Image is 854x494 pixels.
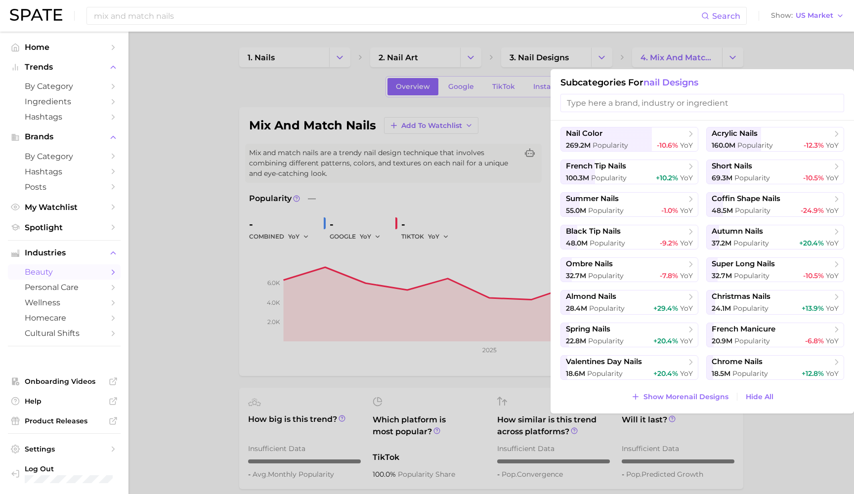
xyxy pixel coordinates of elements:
span: -9.2% [660,239,678,247]
span: US Market [796,13,833,18]
span: Help [25,397,104,406]
span: Spotlight [25,223,104,232]
img: SPATE [10,9,62,21]
a: beauty [8,264,121,280]
a: homecare [8,310,121,326]
span: 32.7m [712,271,732,280]
span: Popularity [734,336,770,345]
a: Hashtags [8,109,121,124]
span: +20.4% [653,336,678,345]
span: Popularity [587,369,623,378]
span: summer nails [566,194,619,204]
span: -6.8% [805,336,824,345]
button: black tip nails48.0m Popularity-9.2% YoY [560,225,698,249]
span: YoY [826,271,839,280]
span: super long nails [712,259,775,269]
span: -10.5% [803,271,824,280]
span: YoY [680,336,693,345]
span: 20.9m [712,336,732,345]
input: Search here for a brand, industry, or ingredient [93,7,701,24]
a: by Category [8,79,121,94]
span: -10.5% [803,173,824,182]
input: Type here a brand, industry or ingredient [560,94,844,112]
span: Search [712,11,740,21]
span: autumn nails [712,227,763,236]
span: 22.8m [566,336,586,345]
span: YoY [680,304,693,313]
span: nail color [566,129,602,138]
span: 24.1m [712,304,731,313]
span: spring nails [566,325,610,334]
span: Popularity [588,206,624,215]
span: +13.9% [802,304,824,313]
button: french tip nails100.3m Popularity+10.2% YoY [560,160,698,184]
span: Hashtags [25,112,104,122]
span: coffin shape nails [712,194,780,204]
span: Brands [25,132,104,141]
span: christmas nails [712,292,770,301]
button: almond nails28.4m Popularity+29.4% YoY [560,290,698,315]
button: french manicure20.9m Popularity-6.8% YoY [706,323,844,347]
h1: Subcategories for [560,77,844,88]
span: -7.8% [660,271,678,280]
span: YoY [680,369,693,378]
span: short nails [712,162,752,171]
span: homecare [25,313,104,323]
span: nail designs [643,77,698,88]
a: Spotlight [8,220,121,235]
a: Home [8,40,121,55]
span: YoY [826,173,839,182]
a: personal care [8,280,121,295]
span: 269.2m [566,141,591,150]
span: Onboarding Videos [25,377,104,386]
span: Ingredients [25,97,104,106]
span: Popularity [588,336,624,345]
span: Home [25,42,104,52]
span: 37.2m [712,239,731,247]
span: french tip nails [566,162,626,171]
a: Ingredients [8,94,121,109]
span: 48.5m [712,206,733,215]
span: YoY [826,304,839,313]
span: Posts [25,182,104,192]
a: Hashtags [8,164,121,179]
span: 18.5m [712,369,730,378]
a: Product Releases [8,413,121,428]
span: Popularity [735,206,770,215]
span: 100.3m [566,173,589,182]
button: Industries [8,246,121,260]
span: by Category [25,82,104,91]
span: Show More nail designs [643,393,728,401]
span: +12.8% [802,369,824,378]
button: christmas nails24.1m Popularity+13.9% YoY [706,290,844,315]
span: Hide All [746,393,773,401]
span: Popularity [733,304,769,313]
button: spring nails22.8m Popularity+20.4% YoY [560,323,698,347]
a: Onboarding Videos [8,374,121,389]
span: by Category [25,152,104,161]
span: YoY [680,173,693,182]
span: Popularity [591,173,627,182]
span: Popularity [732,369,768,378]
span: beauty [25,267,104,277]
span: Popularity [593,141,628,150]
span: cultural shifts [25,329,104,338]
span: Popularity [589,304,625,313]
span: 69.3m [712,173,732,182]
span: -1.0% [661,206,678,215]
span: 28.4m [566,304,587,313]
a: Posts [8,179,121,195]
button: coffin shape nails48.5m Popularity-24.9% YoY [706,192,844,217]
span: french manicure [712,325,775,334]
span: YoY [680,239,693,247]
button: Show Morenail designs [629,390,730,404]
span: Hashtags [25,167,104,176]
span: 18.6m [566,369,585,378]
span: Settings [25,445,104,453]
span: Popularity [734,173,770,182]
button: nail color269.2m Popularity-10.6% YoY [560,127,698,152]
button: Trends [8,60,121,75]
span: wellness [25,298,104,307]
span: YoY [826,336,839,345]
span: Industries [25,248,104,257]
